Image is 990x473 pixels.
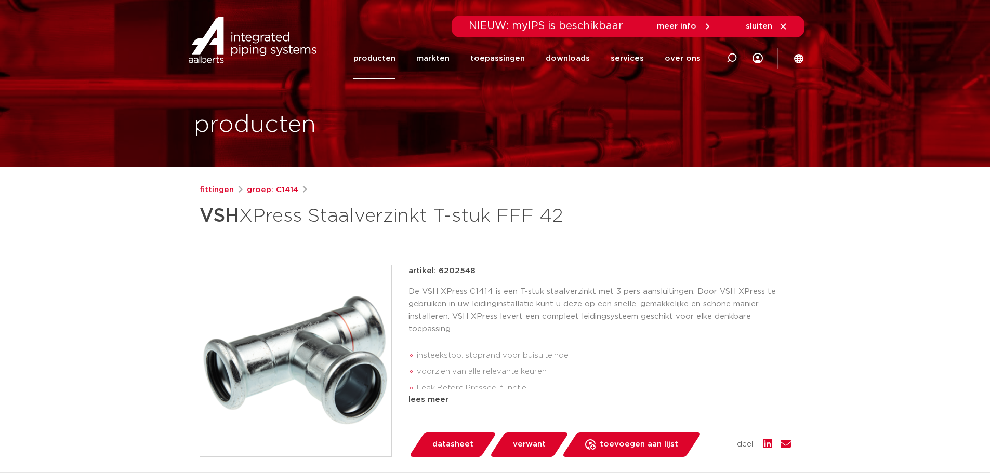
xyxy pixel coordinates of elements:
a: producten [353,37,395,79]
h1: producten [194,109,316,142]
a: verwant [489,432,569,457]
h1: XPress Staalverzinkt T-stuk FFF 42 [200,200,590,232]
strong: VSH [200,207,239,225]
li: Leak Before Pressed-functie [417,380,791,397]
span: meer info [657,22,696,30]
span: datasheet [432,436,473,453]
div: lees meer [408,394,791,406]
span: deel: [737,438,755,451]
a: groep: C1414 [247,184,298,196]
a: datasheet [408,432,497,457]
div: my IPS [753,37,763,79]
a: fittingen [200,184,234,196]
p: De VSH XPress C1414 is een T-stuk staalverzinkt met 3 pers aansluitingen. Door VSH XPress te gebr... [408,286,791,335]
a: sluiten [746,22,788,31]
span: sluiten [746,22,772,30]
a: meer info [657,22,712,31]
img: Product Image for VSH XPress Staalverzinkt T-stuk FFF 42 [200,265,391,456]
li: insteekstop: stoprand voor buisuiteinde [417,347,791,364]
a: markten [416,37,450,79]
a: downloads [546,37,590,79]
a: toepassingen [470,37,525,79]
a: over ons [665,37,701,79]
a: services [611,37,644,79]
nav: Menu [353,37,701,79]
li: voorzien van alle relevante keuren [417,363,791,380]
p: artikel: 6202548 [408,265,476,277]
span: toevoegen aan lijst [600,436,678,453]
span: verwant [513,436,546,453]
span: NIEUW: myIPS is beschikbaar [469,21,623,31]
